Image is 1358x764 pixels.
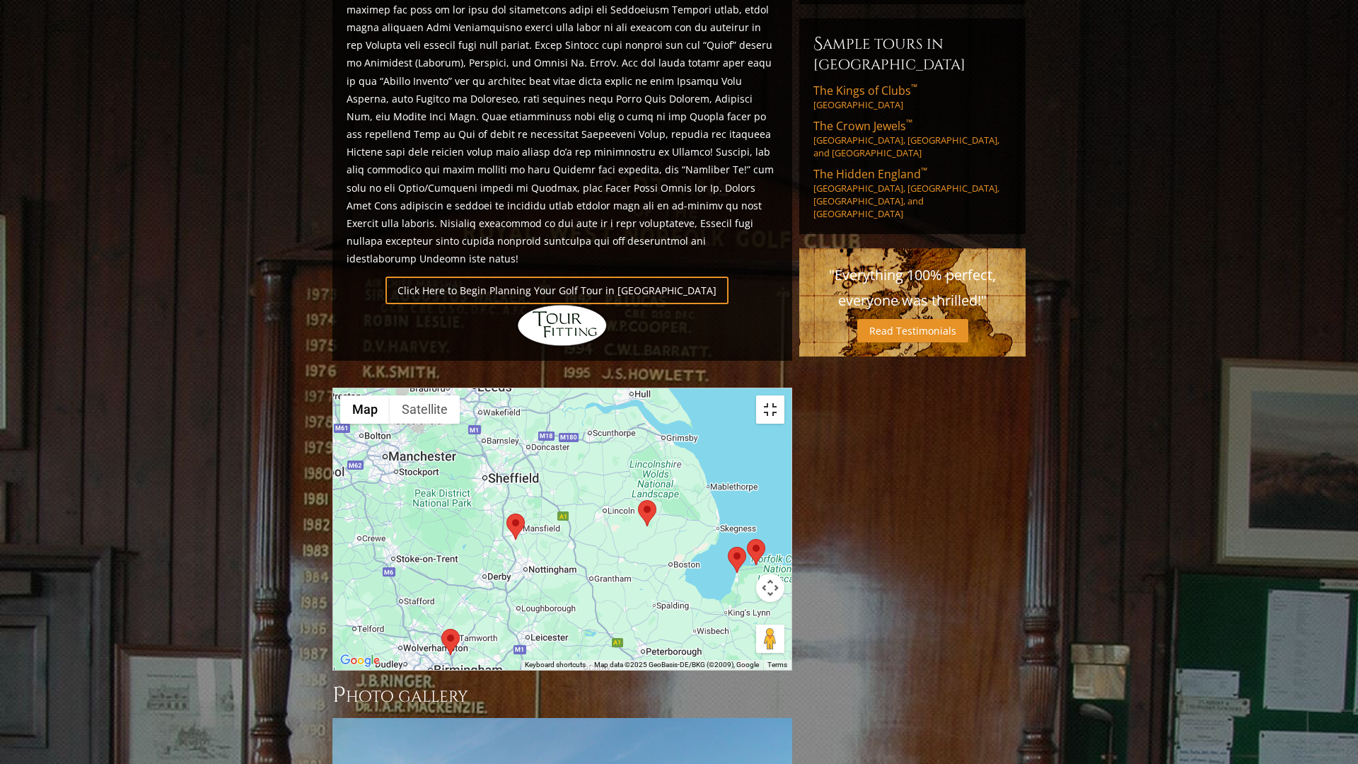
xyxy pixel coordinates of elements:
[332,681,792,710] h3: Photo Gallery
[756,625,784,653] button: Drag Pegman onto the map to open Street View
[813,166,927,182] span: The Hidden England
[756,574,784,602] button: Map camera controls
[337,652,383,670] img: Google
[813,262,1011,313] p: "Everything 100% perfect, everyone was thrilled!"
[756,395,784,424] button: Toggle fullscreen view
[813,33,1011,74] h6: Sample Tours in [GEOGRAPHIC_DATA]
[525,660,586,670] button: Keyboard shortcuts
[813,83,1011,111] a: The Kings of Clubs™[GEOGRAPHIC_DATA]
[857,319,968,342] a: Read Testimonials
[813,118,1011,159] a: The Crown Jewels™[GEOGRAPHIC_DATA], [GEOGRAPHIC_DATA], and [GEOGRAPHIC_DATA]
[516,304,608,347] img: Hidden Links
[813,118,912,134] span: The Crown Jewels
[594,661,759,668] span: Map data ©2025 GeoBasis-DE/BKG (©2009), Google
[813,166,1011,220] a: The Hidden England™[GEOGRAPHIC_DATA], [GEOGRAPHIC_DATA], [GEOGRAPHIC_DATA], and [GEOGRAPHIC_DATA]
[921,165,927,177] sup: ™
[767,661,787,668] a: Terms (opens in new tab)
[385,277,729,304] a: Click Here to Begin Planning Your Golf Tour in [GEOGRAPHIC_DATA]
[337,652,383,670] a: Open this area in Google Maps (opens a new window)
[813,83,917,98] span: The Kings of Clubs
[340,395,390,424] button: Show street map
[911,81,917,93] sup: ™
[390,395,460,424] button: Show satellite imagery
[906,117,912,129] sup: ™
